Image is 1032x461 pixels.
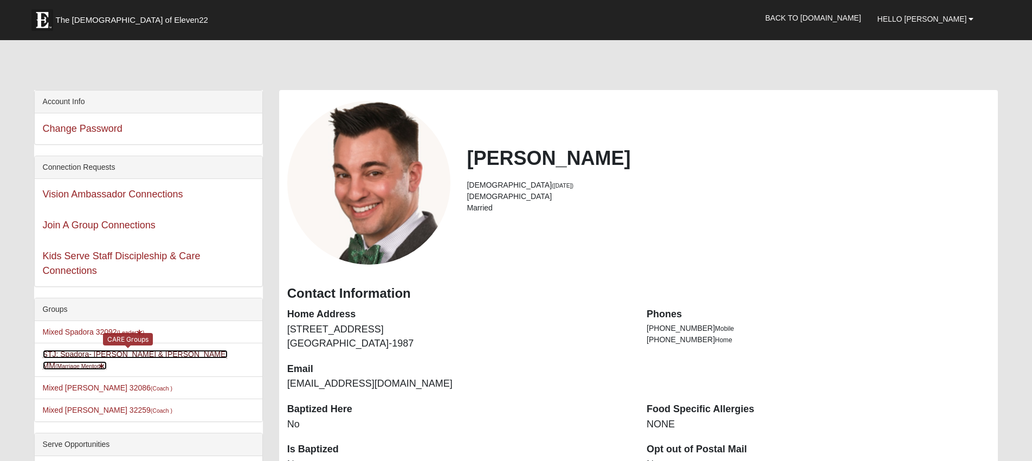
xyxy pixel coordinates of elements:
[287,362,630,376] dt: Email
[35,433,262,456] div: Serve Opportunities
[647,418,990,432] dd: NONE
[151,407,172,414] small: (Coach )
[467,180,990,191] li: [DEMOGRAPHIC_DATA]
[151,385,172,392] small: (Coach )
[43,383,172,392] a: Mixed [PERSON_NAME] 32086(Coach )
[117,329,145,336] small: (Leader )
[287,101,451,265] a: View Fullsize Photo
[43,189,183,200] a: Vision Ambassador Connections
[103,333,153,345] div: CARE Groups
[43,251,201,276] a: Kids Serve Staff Discipleship & Care Connections
[287,286,990,302] h3: Contact Information
[55,363,107,369] small: (Marriage Mentor )
[43,220,156,230] a: Join A Group Connections
[552,182,573,189] small: ([DATE])
[43,406,172,414] a: Mixed [PERSON_NAME] 32259(Coach )
[43,123,122,134] a: Change Password
[35,156,262,179] div: Connection Requests
[869,5,982,33] a: Hello [PERSON_NAME]
[287,402,630,417] dt: Baptized Here
[878,15,967,23] span: Hello [PERSON_NAME]
[647,334,990,345] li: [PHONE_NUMBER]
[715,325,734,332] span: Mobile
[467,191,990,202] li: [DEMOGRAPHIC_DATA]
[715,336,732,344] span: Home
[26,4,243,31] a: The [DEMOGRAPHIC_DATA] of Eleven22
[287,323,630,350] dd: [STREET_ADDRESS] [GEOGRAPHIC_DATA]-1987
[467,146,990,170] h2: [PERSON_NAME]
[31,9,53,31] img: Eleven22 logo
[647,443,990,457] dt: Opt out of Postal Mail
[43,328,145,336] a: Mixed Spadora 32092(Leader)
[56,15,208,25] span: The [DEMOGRAPHIC_DATA] of Eleven22
[647,308,990,322] dt: Phones
[467,202,990,214] li: Married
[647,402,990,417] dt: Food Specific Allergies
[35,91,262,113] div: Account Info
[287,377,630,391] dd: [EMAIL_ADDRESS][DOMAIN_NAME]
[35,298,262,321] div: Groups
[647,323,990,334] li: [PHONE_NUMBER]
[287,443,630,457] dt: Is Baptized
[287,308,630,322] dt: Home Address
[757,4,869,31] a: Back to [DOMAIN_NAME]
[43,350,228,370] a: STJ: Spadora- [PERSON_NAME] & [PERSON_NAME] MM(Marriage Mentor)
[287,418,630,432] dd: No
